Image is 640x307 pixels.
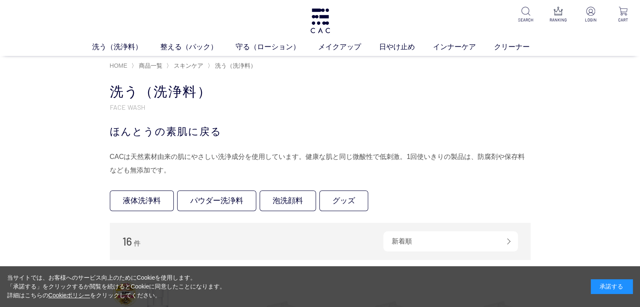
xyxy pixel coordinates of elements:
[580,17,601,23] p: LOGIN
[548,7,568,23] a: RANKING
[110,124,531,139] div: ほんとうの素肌に戻る
[110,191,174,211] a: 液体洗浄料
[319,191,368,211] a: グッズ
[548,17,568,23] p: RANKING
[134,240,141,247] span: 件
[215,62,256,69] span: 洗う（洗浄料）
[172,62,203,69] a: スキンケア
[139,62,162,69] span: 商品一覧
[174,62,203,69] span: スキンケア
[213,62,256,69] a: 洗う（洗浄料）
[137,62,162,69] a: 商品一覧
[591,279,633,294] div: 承諾する
[260,191,316,211] a: 泡洗顔料
[613,7,633,23] a: CART
[379,42,433,53] a: 日やけ止め
[166,62,205,70] li: 〉
[110,103,531,111] p: FACE WASH
[48,292,90,299] a: Cookieポリシー
[207,62,258,70] li: 〉
[580,7,601,23] a: LOGIN
[515,7,536,23] a: SEARCH
[383,231,518,251] div: 新着順
[613,17,633,23] p: CART
[433,42,494,53] a: インナーケア
[515,17,536,23] p: SEARCH
[92,42,160,53] a: 洗う（洗浄料）
[318,42,379,53] a: メイクアップ
[177,191,256,211] a: パウダー洗浄料
[131,62,165,70] li: 〉
[110,62,127,69] a: HOME
[122,235,132,248] span: 16
[7,273,226,300] div: 当サイトでは、お客様へのサービス向上のためにCookieを使用します。 「承諾する」をクリックするか閲覧を続けるとCookieに同意したことになります。 詳細はこちらの をクリックしてください。
[110,83,531,101] h1: 洗う（洗浄料）
[236,42,318,53] a: 守る（ローション）
[309,8,331,33] img: logo
[494,42,548,53] a: クリーナー
[110,150,531,177] div: CACは天然素材由来の肌にやさしい洗浄成分を使用しています。健康な肌と同じ微酸性で低刺激。1回使いきりの製品は、防腐剤や保存料なども無添加です。
[160,42,236,53] a: 整える（パック）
